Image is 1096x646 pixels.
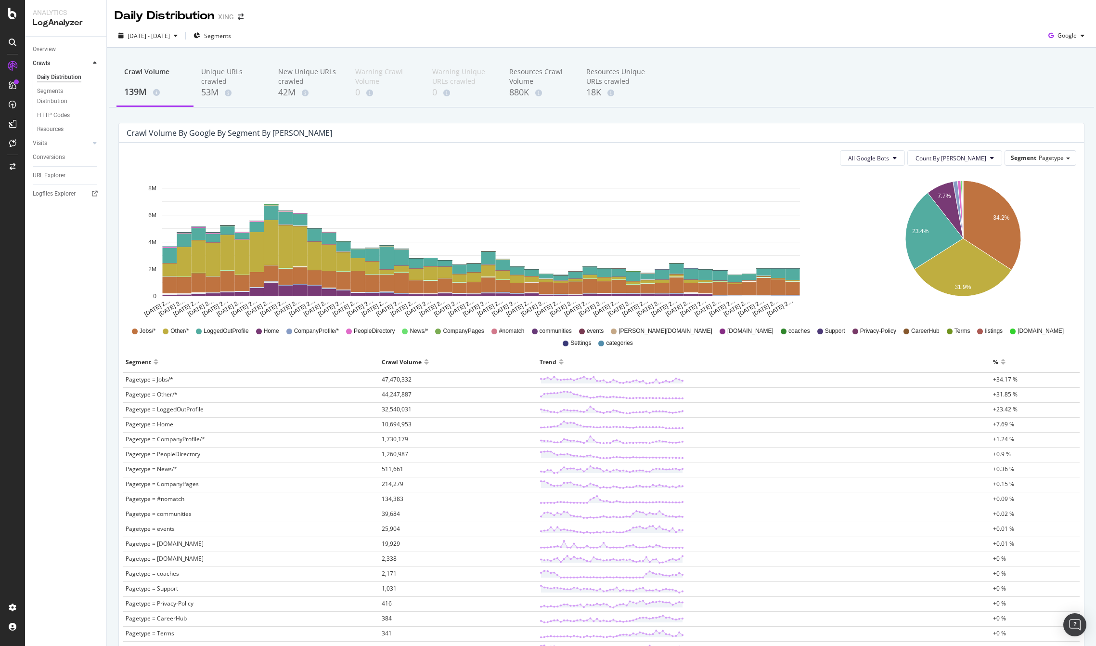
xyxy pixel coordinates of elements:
text: 31.9% [955,284,971,290]
div: Crawl Volume [124,67,186,85]
div: Open Intercom Messenger [1063,613,1086,636]
span: Pagetype = Other/* [126,390,178,398]
div: 139M [124,86,186,98]
span: 19,929 [382,540,400,548]
span: 2,171 [382,569,397,578]
span: +0.9 % [993,450,1011,458]
span: Pagetype = coaches [126,569,179,578]
span: listings [985,327,1003,335]
div: Crawl Volume [382,354,422,369]
span: 25,904 [382,525,400,533]
text: 6M [148,212,156,219]
text: 23.4% [912,228,928,235]
span: Pagetype = CompanyProfile/* [126,435,205,443]
span: +0.01 % [993,525,1014,533]
span: [DOMAIN_NAME] [1018,327,1064,335]
span: +0 % [993,554,1006,563]
span: categories [606,339,632,347]
div: Overview [33,44,56,54]
div: Segment [126,354,151,369]
div: 53M [201,86,263,99]
span: 341 [382,629,392,637]
span: Segments [204,32,231,40]
div: Resources [37,124,64,134]
div: 42M [278,86,340,99]
span: CareerHub [911,327,940,335]
span: News/* [410,327,428,335]
span: 1,031 [382,584,397,593]
div: XING [218,12,234,22]
svg: A chart. [127,173,835,318]
span: [DATE] - [DATE] [128,32,170,40]
span: Terms [954,327,970,335]
div: Crawl Volume by google by Segment by [PERSON_NAME] [127,128,332,138]
span: Pagetype = PeopleDirectory [126,450,200,458]
span: Support [825,327,845,335]
svg: A chart. [850,173,1076,318]
span: +7.69 % [993,420,1014,428]
span: All Google Bots [848,154,889,162]
span: 1,730,179 [382,435,408,443]
span: [DOMAIN_NAME] [727,327,774,335]
span: Pagetype = events [126,525,175,533]
span: CompanyProfile/* [294,327,339,335]
button: [DATE] - [DATE] [115,28,181,43]
div: LogAnalyzer [33,17,99,28]
span: Count By Day [915,154,986,162]
span: 10,694,953 [382,420,412,428]
span: Pagetype = LoggedOutProfile [126,405,204,413]
span: +31.85 % [993,390,1018,398]
div: arrow-right-arrow-left [238,13,244,20]
span: Segment [1011,154,1036,162]
span: LoggedOutProfile [204,327,248,335]
span: Pagetype = News/* [126,465,177,473]
span: Jobs/* [140,327,155,335]
text: 2M [148,266,156,273]
span: Home [264,327,279,335]
a: HTTP Codes [37,110,100,120]
span: 384 [382,614,392,622]
div: Resources Crawl Volume [509,67,571,86]
div: Resources Unique URLs crawled [586,67,648,86]
span: 32,540,031 [382,405,412,413]
div: Warning Unique URLs crawled [432,67,494,86]
div: Logfiles Explorer [33,189,76,199]
span: 2,338 [382,554,397,563]
div: Visits [33,138,47,148]
div: Crawls [33,58,50,68]
button: All Google Bots [840,150,905,166]
button: Count By [PERSON_NAME] [907,150,1002,166]
span: Settings [570,339,591,347]
div: 0 [432,86,494,99]
button: Google [1044,28,1088,43]
span: +0.01 % [993,540,1014,548]
span: Pagetype = Home [126,420,173,428]
div: HTTP Codes [37,110,70,120]
a: Overview [33,44,100,54]
text: 4M [148,239,156,246]
div: 18K [586,86,648,99]
span: Pagetype = Privacy-Policy [126,599,193,607]
span: +0.09 % [993,495,1014,503]
span: Pagetype = #nomatch [126,495,184,503]
span: Other/* [170,327,189,335]
a: Visits [33,138,90,148]
span: Google [1057,31,1077,40]
span: +0.36 % [993,465,1014,473]
a: Daily Distribution [37,72,100,82]
span: Pagetype = Jobs/* [126,375,173,383]
a: URL Explorer [33,171,100,181]
span: coaches [788,327,810,335]
span: +0.02 % [993,510,1014,518]
div: 880K [509,86,571,99]
span: Pagetype [1039,154,1064,162]
span: Pagetype = Terms [126,629,174,637]
span: Pagetype = Support [126,584,178,593]
span: CompanyPages [443,327,484,335]
span: 47,470,332 [382,375,412,383]
span: 416 [382,599,392,607]
div: New Unique URLs crawled [278,67,340,86]
span: #nomatch [499,327,525,335]
span: 1,260,987 [382,450,408,458]
span: Pagetype = [DOMAIN_NAME] [126,540,204,548]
